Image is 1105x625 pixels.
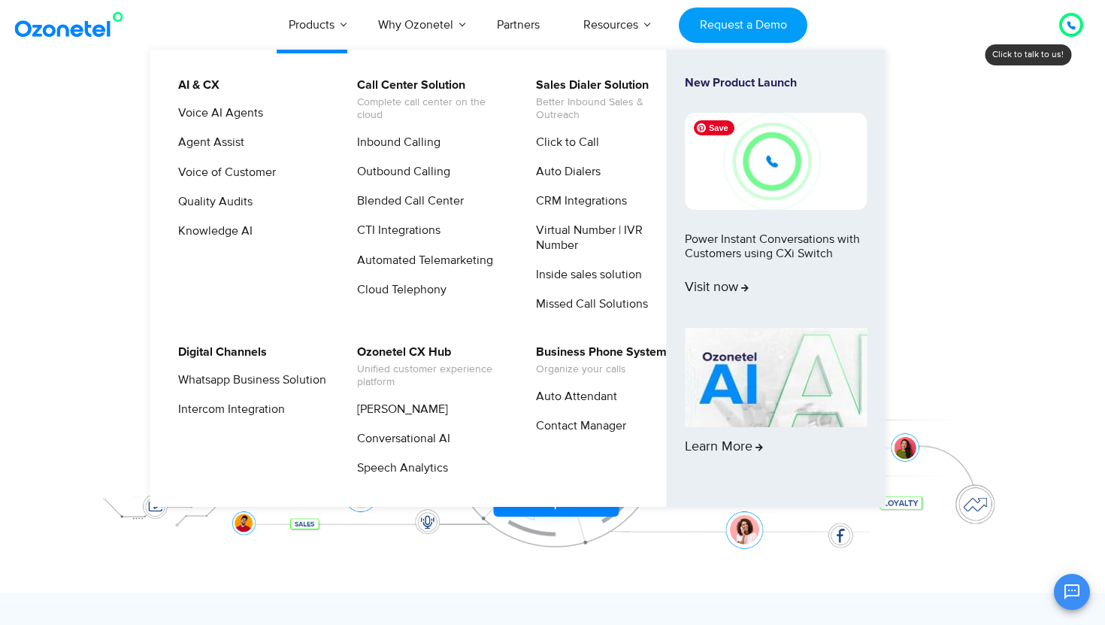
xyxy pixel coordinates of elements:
[168,371,328,390] a: Whatsapp Business Solution
[83,135,1022,207] div: Customer Experiences
[168,133,247,152] a: Agent Assist
[357,96,505,122] span: Complete call center on the cloud
[526,295,650,314] a: Missed Call Solutions
[526,76,686,124] a: Sales Dialer SolutionBetter Inbound Sales & Outreach
[685,328,867,427] img: AI
[347,429,453,448] a: Conversational AI
[526,265,644,284] a: Inside sales solution
[347,459,450,478] a: Speech Analytics
[1054,574,1090,610] button: Open chat
[526,343,669,378] a: Business Phone SystemOrganize your calls
[347,76,507,124] a: Call Center SolutionComplete call center on the cloud
[526,192,629,211] a: CRM Integrations
[347,192,466,211] a: Blended Call Center
[168,104,265,123] a: Voice AI Agents
[357,363,505,389] span: Unified customer experience platform
[526,162,603,181] a: Auto Dialers
[685,280,749,296] span: Visit now
[347,251,495,270] a: Automated Telemarketing
[536,96,684,122] span: Better Inbound Sales & Outreach
[83,96,1022,144] div: Orchestrate Intelligent
[694,120,734,135] span: Save
[168,193,255,211] a: Quality Audits
[168,163,278,182] a: Voice of Customer
[168,343,269,362] a: Digital Channels
[168,76,222,95] a: AI & CX
[685,439,763,456] span: Learn More
[526,387,619,406] a: Auto Attendant
[685,328,867,481] a: Learn More
[679,8,807,43] a: Request a Demo
[168,222,255,241] a: Knowledge AI
[347,281,449,299] a: Cloud Telephony
[526,133,601,152] a: Click to Call
[347,343,507,391] a: Ozonetel CX HubUnified customer experience platform
[83,208,1022,224] div: Turn every conversation into a growth engine for your enterprise.
[347,221,443,240] a: CTI Integrations
[685,76,867,322] a: New Product LaunchPower Instant Conversations with Customers using CXi SwitchVisit now
[347,400,450,419] a: [PERSON_NAME]
[536,363,667,376] span: Organize your calls
[347,133,443,152] a: Inbound Calling
[347,162,453,181] a: Outbound Calling
[526,221,686,254] a: Virtual Number | IVR Number
[685,113,867,209] img: New-Project-17.png
[168,400,287,419] a: Intercom Integration
[526,417,628,435] a: Contact Manager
